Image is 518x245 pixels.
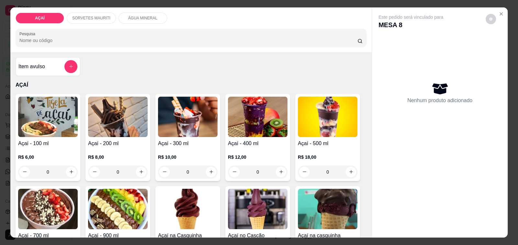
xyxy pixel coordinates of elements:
h4: Açaí - 200 ml [88,140,148,147]
img: product-image [18,189,78,229]
p: R$ 10,00 [158,154,218,160]
p: R$ 12,00 [228,154,287,160]
button: Close [496,9,506,19]
p: R$ 6,00 [18,154,78,160]
h4: Açaí - 500 ml [298,140,357,147]
h4: Açaí - 100 ml [18,140,78,147]
h4: Açaí - 700 ml [18,232,78,240]
p: ÁGUA MINERAL [128,16,157,21]
p: Nenhum produto adicionado [407,97,472,104]
img: product-image [88,189,148,229]
p: AÇAÍ [35,16,44,21]
img: product-image [228,97,287,137]
h4: Açaí na Casquinha [158,232,218,240]
input: Pesquisa [19,37,357,44]
img: product-image [298,189,357,229]
img: product-image [298,97,357,137]
img: product-image [158,97,218,137]
p: AÇAÍ [16,81,366,89]
img: product-image [88,97,148,137]
label: Pesquisa [19,31,38,37]
button: decrease-product-quantity [486,14,496,24]
p: Este pedido será vinculado para [378,14,443,20]
button: add-separate-item [64,60,77,73]
h4: Açaí no Cascão [228,232,287,240]
p: MESA 8 [378,20,443,29]
img: product-image [158,189,218,229]
h4: Item avulso [18,63,45,70]
p: R$ 8,00 [88,154,148,160]
h4: Açaí - 400 ml [228,140,287,147]
img: product-image [228,189,287,229]
p: SORVETES MAURITI [72,16,110,21]
h4: Açaí - 900 ml [88,232,148,240]
img: product-image [18,97,78,137]
p: R$ 18,00 [298,154,357,160]
h4: Açaí - 300 ml [158,140,218,147]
